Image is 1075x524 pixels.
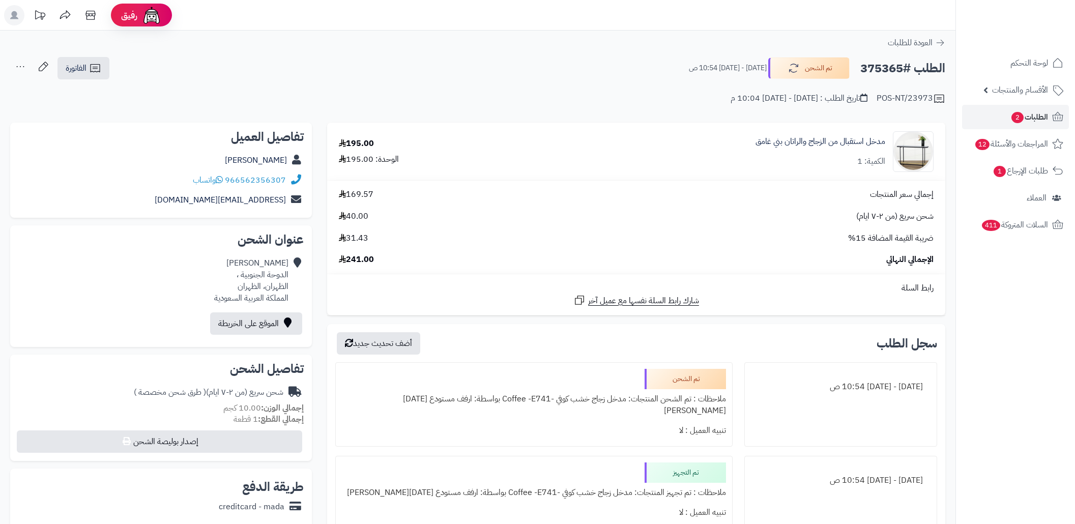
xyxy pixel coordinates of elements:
[992,83,1048,97] span: الأقسام والمنتجات
[981,219,1001,231] span: 411
[17,430,302,453] button: إصدار بوليصة الشحن
[993,164,1048,178] span: طلبات الإرجاع
[134,387,283,398] div: شحن سريع (من ٢-٧ ايام)
[848,232,934,244] span: ضريبة القيمة المضافة 15%
[1027,191,1047,205] span: العملاء
[768,57,850,79] button: تم الشحن
[342,503,726,522] div: تنبيه العميل : لا
[962,159,1069,183] a: طلبات الإرجاع1
[155,194,286,206] a: [EMAIL_ADDRESS][DOMAIN_NAME]
[877,337,937,350] h3: سجل الطلب
[18,363,304,375] h2: تفاصيل الشحن
[342,483,726,503] div: ملاحظات : تم تجهيز المنتجات: مدخل زجاج خشب كوفي -Coffee -E741 بواسطة: ارفف مستودع [DATE][PERSON_N...
[856,211,934,222] span: شحن سريع (من ٢-٧ ايام)
[877,93,945,105] div: POS-NT/23973
[242,481,304,493] h2: طريقة الدفع
[731,93,867,104] div: تاريخ الطلب : [DATE] - [DATE] 10:04 م
[225,154,287,166] a: [PERSON_NAME]
[261,402,304,414] strong: إجمالي الوزن:
[588,295,699,307] span: شارك رابط السلة نفسها مع عميل آخر
[1011,111,1024,124] span: 2
[888,37,933,49] span: العودة للطلبات
[342,421,726,441] div: تنبيه العميل : لا
[337,332,420,355] button: أضف تحديث جديد
[331,282,941,294] div: رابط السلة
[993,165,1006,178] span: 1
[756,136,885,148] a: مدخل استقبال من الزجاج والراتان بني غامق
[962,186,1069,210] a: العملاء
[962,51,1069,75] a: لوحة التحكم
[857,156,885,167] div: الكمية: 1
[258,413,304,425] strong: إجمالي القطع:
[1006,11,1065,33] img: logo-2.png
[342,389,726,421] div: ملاحظات : تم الشحن المنتجات: مدخل زجاج خشب كوفي -Coffee -E741 بواسطة: ارفف مستودع [DATE][PERSON_N...
[339,211,368,222] span: 40.00
[689,63,767,73] small: [DATE] - [DATE] 10:54 ص
[339,254,374,266] span: 241.00
[962,132,1069,156] a: المراجعات والأسئلة12
[888,37,945,49] a: العودة للطلبات
[1010,110,1048,124] span: الطلبات
[974,137,1048,151] span: المراجعات والأسئلة
[210,312,302,335] a: الموقع على الخريطة
[18,234,304,246] h2: عنوان الشحن
[234,413,304,425] small: 1 قطعة
[339,154,399,165] div: الوحدة: 195.00
[893,131,933,172] img: 1751871525-1-90x90.jpg
[223,402,304,414] small: 10.00 كجم
[18,131,304,143] h2: تفاصيل العميل
[573,294,699,307] a: شارك رابط السلة نفسها مع عميل آخر
[339,232,368,244] span: 31.43
[886,254,934,266] span: الإجمالي النهائي
[66,62,86,74] span: الفاتورة
[57,57,109,79] a: الفاتورة
[962,213,1069,237] a: السلات المتروكة411
[134,386,206,398] span: ( طرق شحن مخصصة )
[860,58,945,79] h2: الطلب #375365
[219,501,284,513] div: creditcard - mada
[1010,56,1048,70] span: لوحة التحكم
[870,189,934,200] span: إجمالي سعر المنتجات
[645,369,726,389] div: تم الشحن
[751,377,931,397] div: [DATE] - [DATE] 10:54 ص
[121,9,137,21] span: رفيق
[962,105,1069,129] a: الطلبات2
[339,189,373,200] span: 169.57
[225,174,286,186] a: 966562356307
[975,138,991,151] span: 12
[193,174,223,186] a: واتساب
[27,5,52,28] a: تحديثات المنصة
[645,462,726,483] div: تم التجهيز
[214,257,288,304] div: [PERSON_NAME] الدوحة الجنوبية ، الظهران، الظهران المملكة العربية السعودية
[981,218,1048,232] span: السلات المتروكة
[339,138,374,150] div: 195.00
[751,471,931,490] div: [DATE] - [DATE] 10:54 ص
[141,5,162,25] img: ai-face.png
